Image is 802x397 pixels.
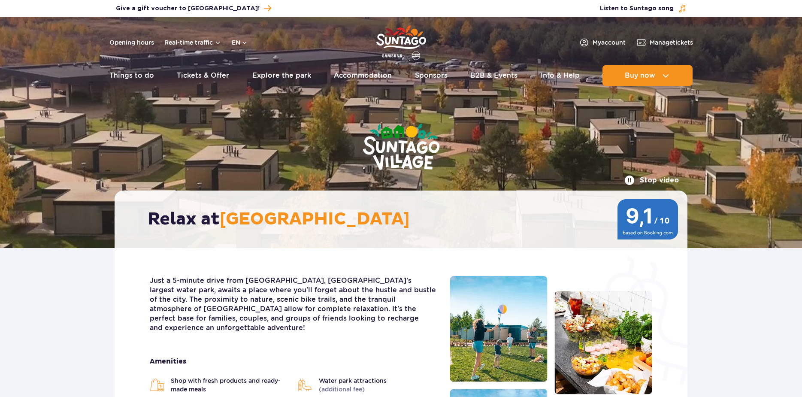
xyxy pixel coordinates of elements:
span: Buy now [625,72,655,79]
span: Give a gift voucher to [GEOGRAPHIC_DATA]! [116,4,260,13]
a: Park of Poland [376,21,426,61]
a: B2B & Events [470,65,518,86]
img: 9,1/10 wg ocen z Booking.com [617,199,679,239]
a: Info & Help [541,65,580,86]
button: Stop video [624,175,679,185]
button: Real-time traffic [164,39,221,46]
a: Accommodation [334,65,392,86]
span: (additional fee) [319,386,365,393]
a: Opening hours [109,38,154,47]
img: Suntago Village [328,90,474,205]
span: Water park attractions [319,376,387,394]
a: Explore the park [252,65,311,86]
span: [GEOGRAPHIC_DATA] [220,209,410,230]
a: Give a gift voucher to [GEOGRAPHIC_DATA]! [116,3,271,14]
button: Listen to Suntago song [600,4,687,13]
span: Manage tickets [650,38,693,47]
p: Just a 5-minute drive from [GEOGRAPHIC_DATA], [GEOGRAPHIC_DATA]'s largest water park, awaits a pl... [150,276,437,333]
span: My account [593,38,626,47]
a: Managetickets [636,37,693,48]
a: Myaccount [579,37,626,48]
strong: Amenities [150,357,437,366]
a: Sponsors [415,65,448,86]
span: Listen to Suntago song [600,4,674,13]
span: Shop with fresh products and ready-made meals [171,376,289,394]
a: Tickets & Offer [177,65,229,86]
a: Things to do [109,65,154,86]
h2: Relax at [148,209,663,230]
button: en [232,38,248,47]
button: Buy now [602,65,693,86]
